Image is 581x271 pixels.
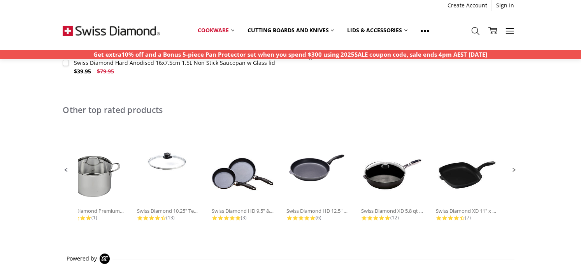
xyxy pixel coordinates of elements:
[212,214,274,221] div: 3 Total Reviews
[212,143,274,214] a: Swiss Diamond HD 9.5" & 11"...
[361,207,423,214] div: Swiss Diamond XD 5.8 qt Nonstick...
[63,106,518,113] h2: Other top rated products
[97,68,114,75] span: $79.95
[74,59,275,66] div: Swiss Diamond Hard Anodised 16x7.5cm 1.5L Non Stick Saucepan w Glass lid
[511,167,518,174] span: Next Promoted Products Page
[212,207,274,214] div: Swiss Diamond HD 9.5" & 11"...
[286,143,349,214] a: Swiss Diamond HD 12.5" Nonstick Fry...
[62,143,125,214] a: Swiss Diamond Premium Steel DLX 7.6...
[341,22,414,39] a: Lids & Accessories
[63,11,160,50] img: Free Shipping On Every Order
[361,143,423,214] a: Swiss Diamond XD 5.8 qt Nonstick...
[74,68,91,75] span: $39.95
[62,207,125,214] div: Swiss Diamond Premium Steel DLX 7.6...
[436,143,498,214] a: Swiss Diamond XD 11" x 11" Nonstick...
[67,255,97,262] span: Powered by
[137,207,199,214] div: Swiss Diamond 10.25" Tempered Glass...
[137,214,199,221] div: 13 Total Reviews
[94,50,488,59] p: Get extra10% off and a Bonus 5-piece Pan Protector set when you spend $300 using 2025SALE coupon ...
[191,22,241,39] a: Cookware
[63,167,70,174] span: Previous Promoted Products Page
[137,143,199,214] a: Swiss Diamond 10.25" Tempered Glass...
[436,214,498,221] div: 7 Total Reviews
[286,207,349,214] div: Swiss Diamond HD 12.5" Nonstick Fry...
[414,22,436,39] a: Show All
[241,22,341,39] a: Cutting boards and knives
[361,214,423,221] div: 12 Total Reviews
[286,214,349,221] div: 6 Total Reviews
[62,214,125,221] div: 1 Total Reviews
[436,207,498,214] div: Swiss Diamond XD 11" x 11" Nonstick...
